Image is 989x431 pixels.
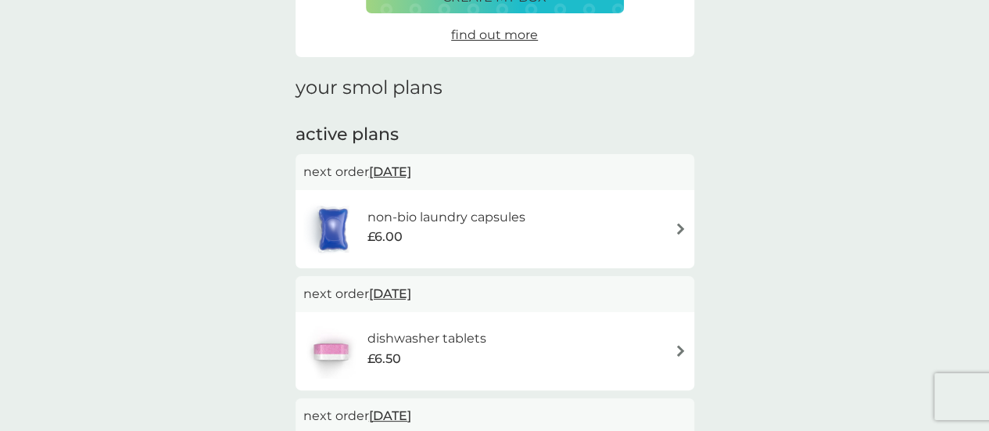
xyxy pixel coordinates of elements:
[451,27,538,42] span: find out more
[369,400,411,431] span: [DATE]
[296,77,694,99] h1: your smol plans
[296,123,694,147] h2: active plans
[303,406,686,426] p: next order
[675,345,686,357] img: arrow right
[451,25,538,45] a: find out more
[675,223,686,235] img: arrow right
[367,349,400,369] span: £6.50
[369,278,411,309] span: [DATE]
[303,202,363,257] img: non-bio laundry capsules
[367,227,402,247] span: £6.00
[303,162,686,182] p: next order
[303,324,358,379] img: dishwasher tablets
[303,284,686,304] p: next order
[367,329,486,349] h6: dishwasher tablets
[369,156,411,187] span: [DATE]
[367,207,525,228] h6: non-bio laundry capsules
